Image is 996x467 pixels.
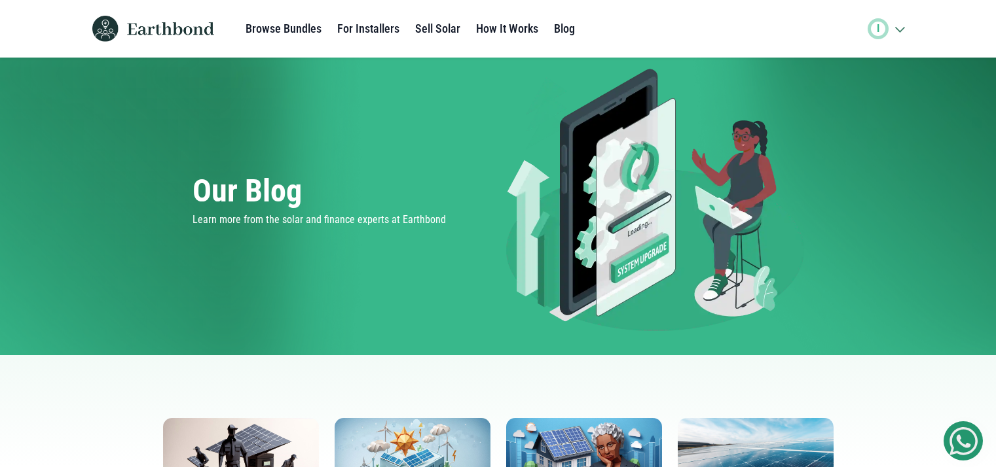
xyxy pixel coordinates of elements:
[415,16,460,42] a: Sell Solar
[877,21,879,37] span: I
[476,16,538,42] a: How It Works
[127,22,214,35] img: Earthbond text logo
[504,63,804,350] img: Green energy system upgrade image
[554,16,575,42] a: Blog
[87,5,214,52] a: Earthbond icon logo Earthbond text logo
[87,16,124,42] img: Earthbond icon logo
[193,175,493,207] h1: Our Blog
[246,16,322,42] a: Browse Bundles
[337,16,399,42] a: For Installers
[193,212,493,228] p: Learn more from the solar and finance experts at Earthbond
[950,427,978,455] img: Get Started On Earthbond Via Whatsapp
